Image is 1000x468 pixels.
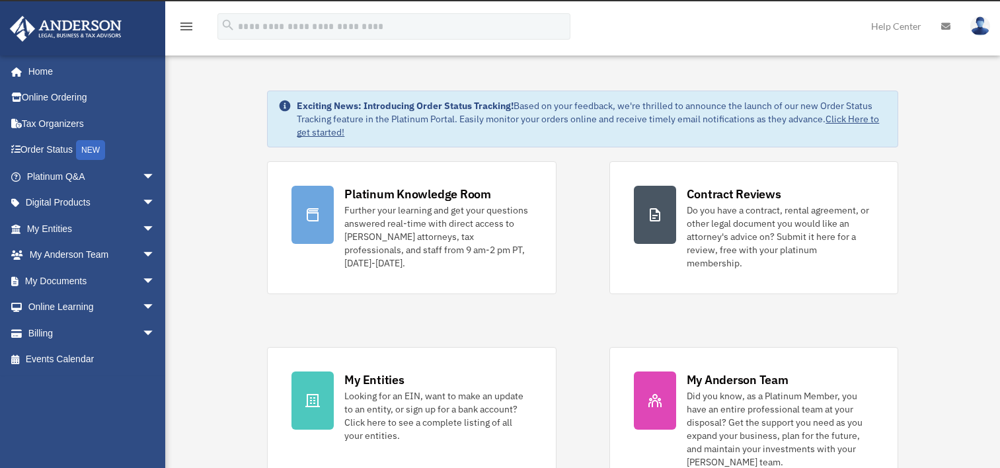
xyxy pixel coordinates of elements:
[297,100,514,112] strong: Exciting News: Introducing Order Status Tracking!
[178,23,194,34] a: menu
[344,204,531,270] div: Further your learning and get your questions answered real-time with direct access to [PERSON_NAM...
[687,204,874,270] div: Do you have a contract, rental agreement, or other legal document you would like an attorney's ad...
[344,389,531,442] div: Looking for an EIN, want to make an update to an entity, or sign up for a bank account? Click her...
[9,85,175,111] a: Online Ordering
[142,320,169,347] span: arrow_drop_down
[344,186,491,202] div: Platinum Knowledge Room
[178,19,194,34] i: menu
[142,242,169,269] span: arrow_drop_down
[267,161,556,294] a: Platinum Knowledge Room Further your learning and get your questions answered real-time with dire...
[9,163,175,190] a: Platinum Q&Aarrow_drop_down
[9,268,175,294] a: My Documentsarrow_drop_down
[142,268,169,295] span: arrow_drop_down
[297,113,879,138] a: Click Here to get started!
[221,18,235,32] i: search
[297,99,886,139] div: Based on your feedback, we're thrilled to announce the launch of our new Order Status Tracking fe...
[9,190,175,216] a: Digital Productsarrow_drop_down
[687,186,781,202] div: Contract Reviews
[344,371,404,388] div: My Entities
[142,190,169,217] span: arrow_drop_down
[9,242,175,268] a: My Anderson Teamarrow_drop_down
[142,215,169,243] span: arrow_drop_down
[9,215,175,242] a: My Entitiesarrow_drop_down
[9,58,169,85] a: Home
[970,17,990,36] img: User Pic
[9,110,175,137] a: Tax Organizers
[9,294,175,321] a: Online Learningarrow_drop_down
[142,163,169,190] span: arrow_drop_down
[9,320,175,346] a: Billingarrow_drop_down
[687,371,788,388] div: My Anderson Team
[9,137,175,164] a: Order StatusNEW
[9,346,175,373] a: Events Calendar
[609,161,898,294] a: Contract Reviews Do you have a contract, rental agreement, or other legal document you would like...
[76,140,105,160] div: NEW
[142,294,169,321] span: arrow_drop_down
[6,16,126,42] img: Anderson Advisors Platinum Portal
